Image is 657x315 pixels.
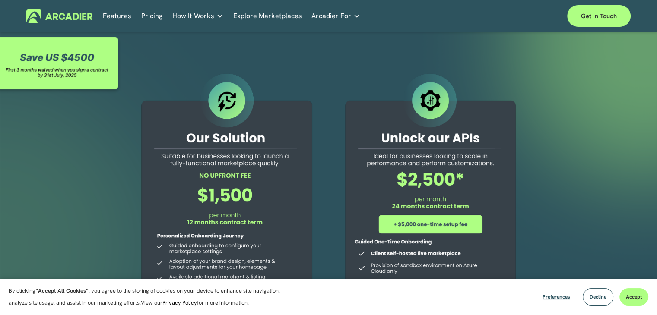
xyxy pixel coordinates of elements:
[103,9,131,23] a: Features
[543,293,570,300] span: Preferences
[141,9,162,23] a: Pricing
[590,293,606,300] span: Decline
[311,9,360,23] a: folder dropdown
[9,285,289,309] p: By clicking , you agree to the storing of cookies on your device to enhance site navigation, anal...
[311,10,351,22] span: Arcadier For
[172,10,214,22] span: How It Works
[162,299,197,306] a: Privacy Policy
[567,5,631,27] a: Get in touch
[614,274,657,315] iframe: Chat Widget
[172,9,223,23] a: folder dropdown
[35,287,89,294] strong: “Accept All Cookies”
[583,288,613,306] button: Decline
[26,9,92,23] img: Arcadier
[536,288,577,306] button: Preferences
[233,9,302,23] a: Explore Marketplaces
